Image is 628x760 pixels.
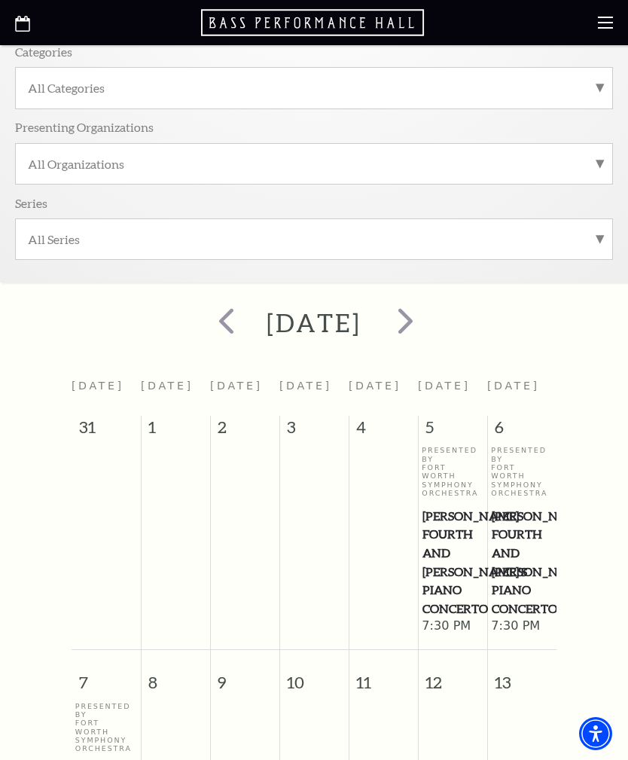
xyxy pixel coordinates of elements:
[211,650,279,702] span: 9
[72,416,141,446] span: 31
[579,717,612,750] div: Accessibility Menu
[142,650,210,702] span: 8
[210,380,263,392] span: [DATE]
[488,650,557,702] span: 13
[142,416,210,446] span: 1
[422,446,483,497] p: Presented By Fort Worth Symphony Orchestra
[15,119,154,135] p: Presenting Organizations
[15,12,30,34] a: Open this option
[72,380,124,392] span: [DATE]
[491,618,553,635] span: 7:30 PM
[422,618,483,635] span: 7:30 PM
[491,446,553,497] p: Presented By Fort Worth Symphony Orchestra
[141,380,194,392] span: [DATE]
[492,507,552,618] span: [PERSON_NAME] Fourth and [PERSON_NAME]'s Piano Concerto
[15,44,72,60] p: Categories
[419,650,487,702] span: 12
[211,416,279,446] span: 2
[349,380,401,392] span: [DATE]
[280,416,349,446] span: 3
[422,507,483,618] span: [PERSON_NAME] Fourth and [PERSON_NAME]'s Piano Concerto
[376,297,431,350] button: next
[15,195,47,211] p: Series
[349,650,418,702] span: 11
[349,416,418,446] span: 4
[488,416,557,446] span: 6
[418,380,471,392] span: [DATE]
[279,380,332,392] span: [DATE]
[201,8,427,38] a: Open this option
[28,231,600,247] label: All Series
[75,702,137,753] p: Presented By Fort Worth Symphony Orchestra
[280,650,349,702] span: 10
[72,650,141,702] span: 7
[197,297,252,350] button: prev
[28,80,600,96] label: All Categories
[28,156,600,172] label: All Organizations
[267,308,361,338] h2: [DATE]
[422,507,483,618] a: Brahms Fourth and Grieg's Piano Concerto
[487,380,540,392] span: [DATE]
[419,416,487,446] span: 5
[491,507,553,618] a: Brahms Fourth and Grieg's Piano Concerto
